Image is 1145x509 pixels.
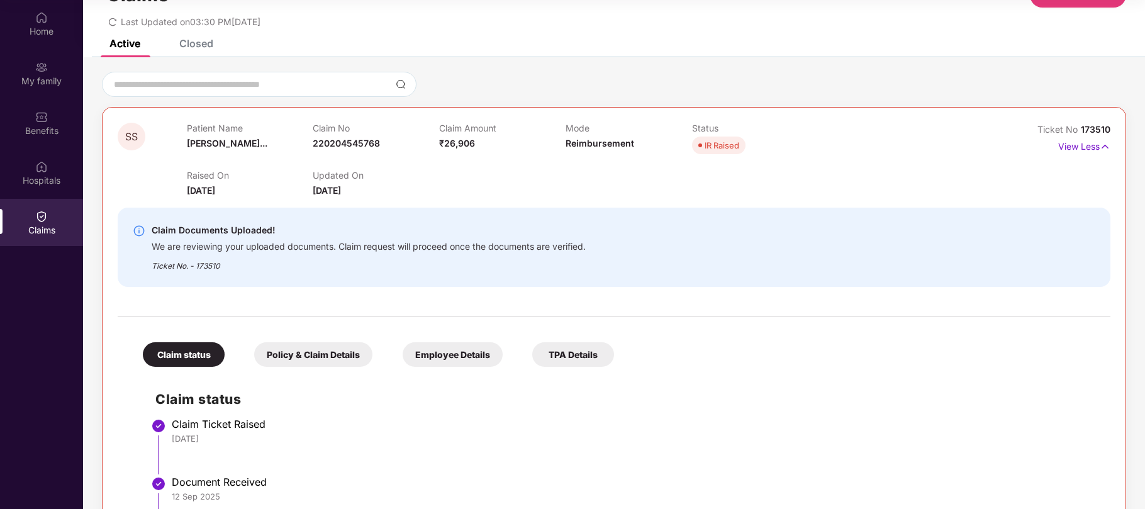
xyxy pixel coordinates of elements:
div: [DATE] [172,433,1098,444]
p: Mode [566,123,692,133]
div: Claim Documents Uploaded! [152,223,586,238]
img: svg+xml;base64,PHN2ZyBpZD0iSG9zcGl0YWxzIiB4bWxucz0iaHR0cDovL3d3dy53My5vcmcvMjAwMC9zdmciIHdpZHRoPS... [35,160,48,173]
div: Employee Details [403,342,503,367]
span: Last Updated on 03:30 PM[DATE] [121,16,260,27]
h2: Claim status [155,389,1098,410]
img: svg+xml;base64,PHN2ZyB3aWR0aD0iMjAiIGhlaWdodD0iMjAiIHZpZXdCb3g9IjAgMCAyMCAyMCIgZmlsbD0ibm9uZSIgeG... [35,61,48,74]
span: [DATE] [187,185,215,196]
div: Policy & Claim Details [254,342,372,367]
p: View Less [1058,137,1110,154]
img: svg+xml;base64,PHN2ZyBpZD0iU3RlcC1Eb25lLTMyeDMyIiB4bWxucz0iaHR0cDovL3d3dy53My5vcmcvMjAwMC9zdmciIH... [151,418,166,433]
div: Document Received [172,476,1098,488]
span: 173510 [1081,124,1110,135]
span: [PERSON_NAME]... [187,138,267,148]
img: svg+xml;base64,PHN2ZyBpZD0iU3RlcC1Eb25lLTMyeDMyIiB4bWxucz0iaHR0cDovL3d3dy53My5vcmcvMjAwMC9zdmciIH... [151,476,166,491]
div: Active [109,37,140,50]
p: Patient Name [187,123,313,133]
img: svg+xml;base64,PHN2ZyBpZD0iSG9tZSIgeG1sbnM9Imh0dHA6Ly93d3cudzMub3JnLzIwMDAvc3ZnIiB3aWR0aD0iMjAiIG... [35,11,48,24]
img: svg+xml;base64,PHN2ZyB4bWxucz0iaHR0cDovL3d3dy53My5vcmcvMjAwMC9zdmciIHdpZHRoPSIxNyIgaGVpZ2h0PSIxNy... [1100,140,1110,154]
img: svg+xml;base64,PHN2ZyBpZD0iQmVuZWZpdHMiIHhtbG5zPSJodHRwOi8vd3d3LnczLm9yZy8yMDAwL3N2ZyIgd2lkdGg9Ij... [35,111,48,123]
div: IR Raised [705,139,739,152]
div: 12 Sep 2025 [172,491,1098,502]
img: svg+xml;base64,PHN2ZyBpZD0iQ2xhaW0iIHhtbG5zPSJodHRwOi8vd3d3LnczLm9yZy8yMDAwL3N2ZyIgd2lkdGg9IjIwIi... [35,210,48,223]
img: svg+xml;base64,PHN2ZyBpZD0iSW5mby0yMHgyMCIgeG1sbnM9Imh0dHA6Ly93d3cudzMub3JnLzIwMDAvc3ZnIiB3aWR0aD... [133,225,145,237]
p: Claim No [313,123,439,133]
div: Ticket No. - 173510 [152,252,586,272]
span: SS [125,131,138,142]
p: Claim Amount [439,123,566,133]
span: [DATE] [313,185,341,196]
div: Claim status [143,342,225,367]
p: Raised On [187,170,313,181]
div: TPA Details [532,342,614,367]
span: redo [108,16,117,27]
span: 220204545768 [313,138,380,148]
img: svg+xml;base64,PHN2ZyBpZD0iU2VhcmNoLTMyeDMyIiB4bWxucz0iaHR0cDovL3d3dy53My5vcmcvMjAwMC9zdmciIHdpZH... [396,79,406,89]
div: Claim Ticket Raised [172,418,1098,430]
div: Closed [179,37,213,50]
span: ₹26,906 [439,138,475,148]
p: Updated On [313,170,439,181]
span: Reimbursement [566,138,634,148]
span: Ticket No [1037,124,1081,135]
div: We are reviewing your uploaded documents. Claim request will proceed once the documents are verif... [152,238,586,252]
p: Status [692,123,818,133]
